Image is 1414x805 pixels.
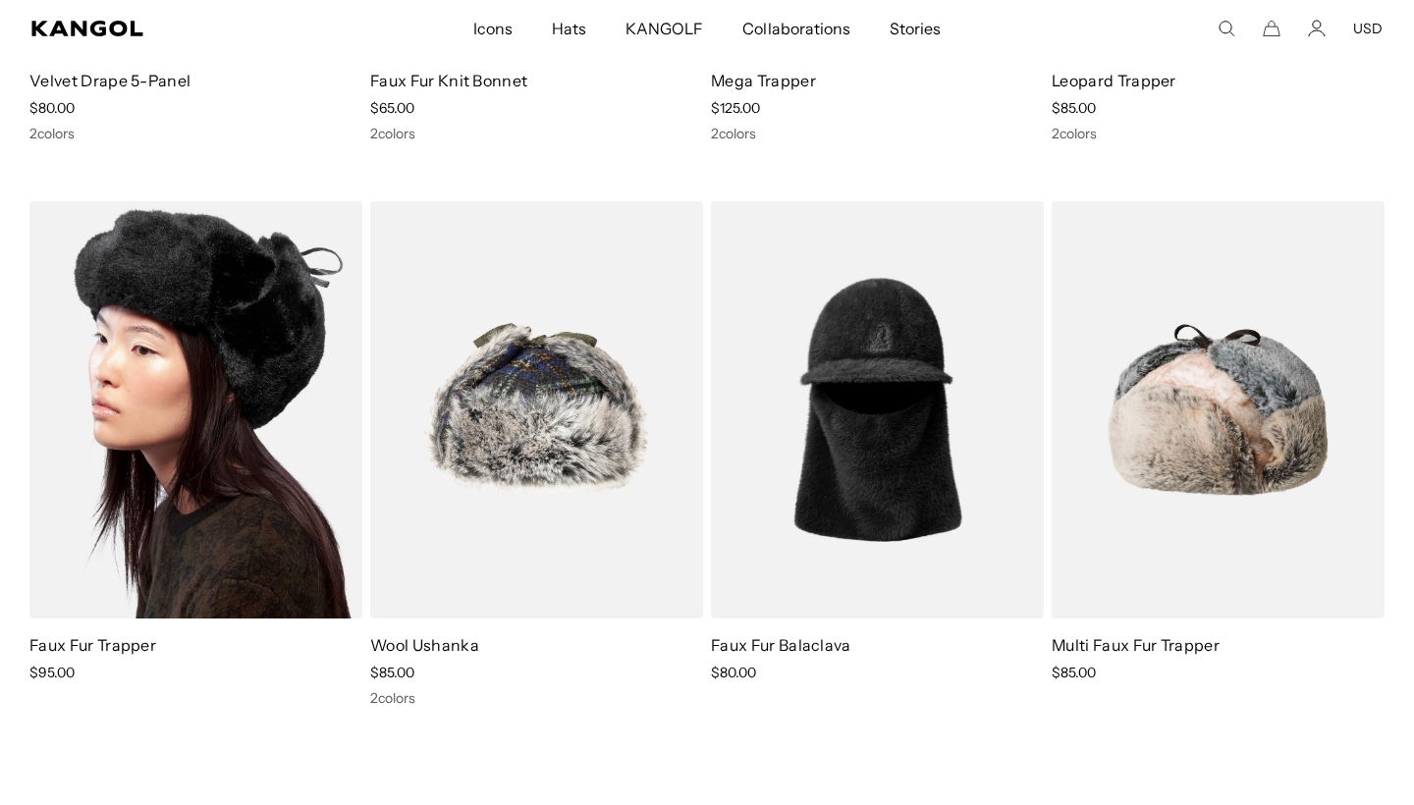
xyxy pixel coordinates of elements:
[370,125,703,142] div: 2 colors
[711,201,1044,619] img: Faux Fur Balaclava
[29,635,156,655] a: Faux Fur Trapper
[1218,20,1235,37] summary: Search here
[711,125,1044,142] div: 2 colors
[370,664,414,681] span: $85.00
[1353,20,1383,37] button: USD
[711,71,816,90] a: Mega Trapper
[1308,20,1326,37] a: Account
[29,99,75,117] span: $80.00
[29,664,75,681] span: $95.00
[370,201,703,619] img: Wool Ushanka
[1052,635,1220,655] a: Multi Faux Fur Trapper
[370,71,527,90] a: Faux Fur Knit Bonnet
[1263,20,1280,37] button: Cart
[370,635,479,655] a: Wool Ushanka
[711,664,756,681] span: $80.00
[31,21,313,36] a: Kangol
[1052,125,1385,142] div: 2 colors
[711,635,851,655] a: Faux Fur Balaclava
[1052,201,1385,619] img: Multi Faux Fur Trapper
[370,689,703,707] div: 2 colors
[1052,664,1096,681] span: $85.00
[1052,71,1176,90] a: Leopard Trapper
[711,99,760,117] span: $125.00
[1052,99,1096,117] span: $85.00
[29,125,362,142] div: 2 colors
[370,99,414,117] span: $65.00
[29,71,190,90] a: Velvet Drape 5-Panel
[29,201,362,619] img: Faux Fur Trapper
